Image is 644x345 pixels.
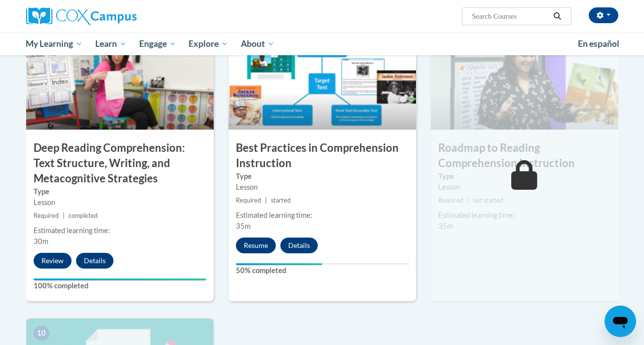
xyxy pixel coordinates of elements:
[571,34,626,54] a: En español
[265,197,267,204] span: |
[34,326,49,341] span: 10
[89,33,133,55] a: Learn
[189,38,228,50] span: Explore
[34,280,206,291] label: 100% completed
[438,171,611,182] label: Type
[69,212,98,219] span: completed
[438,182,611,193] div: Lesson
[139,38,176,50] span: Engage
[182,33,234,55] a: Explore
[228,140,416,171] h3: Best Practices in Comprehension Instruction
[34,212,59,219] span: Required
[438,210,611,221] div: Estimated learning time:
[236,171,409,182] label: Type
[280,238,318,253] button: Details
[473,197,503,204] span: not started
[236,182,409,193] div: Lesson
[550,10,565,22] button: Search
[234,33,281,55] a: About
[431,140,618,171] h3: Roadmap to Reading Comprehension Instruction
[34,237,48,245] span: 30m
[589,7,618,23] button: Account Settings
[236,265,409,276] label: 50% completed
[63,212,65,219] span: |
[236,238,276,253] button: Resume
[236,222,251,230] span: 35m
[236,197,261,204] span: Required
[236,210,409,221] div: Estimated learning time:
[34,186,206,197] label: Type
[34,197,206,208] div: Lesson
[34,225,206,236] div: Estimated learning time:
[438,222,453,230] span: 35m
[228,31,416,130] img: Course Image
[34,253,72,269] button: Review
[438,197,463,204] span: Required
[471,10,550,22] input: Search Courses
[431,31,618,130] img: Course Image
[76,253,114,269] button: Details
[11,33,633,55] div: Main menu
[26,31,214,130] img: Course Image
[20,33,89,55] a: My Learning
[605,306,636,337] iframe: Button to launch messaging window
[95,38,126,50] span: Learn
[271,197,291,204] span: started
[34,278,206,280] div: Your progress
[578,38,619,49] span: En español
[26,140,214,186] h3: Deep Reading Comprehension: Text Structure, Writing, and Metacognitive Strategies
[26,38,82,50] span: My Learning
[26,7,137,25] img: Cox Campus
[241,38,274,50] span: About
[236,263,322,265] div: Your progress
[467,197,469,204] span: |
[133,33,183,55] a: Engage
[26,7,214,25] a: Cox Campus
